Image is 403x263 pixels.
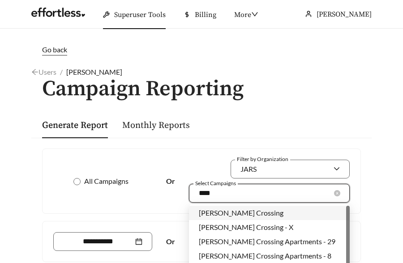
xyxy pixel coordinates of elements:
[240,165,257,173] span: JARS
[42,120,108,131] a: Generate Report
[199,223,293,231] span: [PERSON_NAME] Crossing - X
[122,120,190,131] a: Monthly Reports
[251,11,258,18] span: down
[199,237,335,246] span: [PERSON_NAME] Crossing Apartments - 29
[166,177,175,185] strong: Or
[166,237,175,246] strong: Or
[334,190,340,196] span: close-circle
[195,10,216,19] span: Billing
[317,10,372,19] span: [PERSON_NAME]
[81,176,132,187] span: All Campaigns
[114,10,166,19] span: Superuser Tools
[234,0,258,29] div: More
[199,208,283,217] span: [PERSON_NAME] Crossing
[199,251,331,260] span: [PERSON_NAME] Crossing Apartments - 8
